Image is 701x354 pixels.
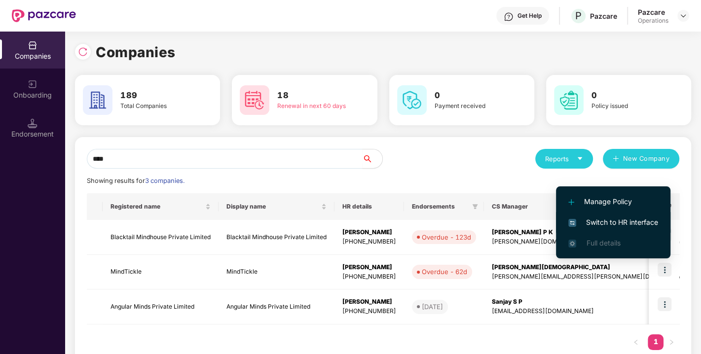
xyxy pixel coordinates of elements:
[568,219,576,227] img: svg+xml;base64,PHN2ZyB4bWxucz0iaHR0cDovL3d3dy53My5vcmcvMjAwMC9zdmciIHdpZHRoPSIxNiIgaGVpZ2h0PSIxNi...
[577,155,583,162] span: caret-down
[342,272,396,282] div: [PHONE_NUMBER]
[120,89,192,102] h3: 189
[219,220,334,255] td: Blacktail Mindhouse Private Limited
[412,203,468,211] span: Endorsements
[628,334,644,350] button: left
[12,9,76,22] img: New Pazcare Logo
[575,10,582,22] span: P
[342,263,396,272] div: [PERSON_NAME]
[219,289,334,324] td: Angular Minds Private Limited
[664,334,679,350] button: right
[342,297,396,307] div: [PERSON_NAME]
[28,79,37,89] img: svg+xml;base64,PHN2ZyB3aWR0aD0iMjAiIGhlaWdodD0iMjAiIHZpZXdCb3g9IjAgMCAyMCAyMCIgZmlsbD0ibm9uZSIgeG...
[492,237,692,247] div: [PERSON_NAME][DOMAIN_NAME][EMAIL_ADDRESS][DOMAIN_NAME]
[226,203,319,211] span: Display name
[240,85,269,115] img: svg+xml;base64,PHN2ZyB4bWxucz0iaHR0cDovL3d3dy53My5vcmcvMjAwMC9zdmciIHdpZHRoPSI2MCIgaGVpZ2h0PSI2MC...
[277,89,349,102] h3: 18
[492,297,692,307] div: Sanjay S P
[277,102,349,111] div: Renewal in next 60 days
[638,7,668,17] div: Pazcare
[664,334,679,350] li: Next Page
[96,41,176,63] h1: Companies
[435,102,507,111] div: Payment received
[679,12,687,20] img: svg+xml;base64,PHN2ZyBpZD0iRHJvcGRvd24tMzJ4MzIiIHhtbG5zPSJodHRwOi8vd3d3LnczLm9yZy8yMDAwL3N2ZyIgd2...
[613,155,619,163] span: plus
[28,118,37,128] img: svg+xml;base64,PHN2ZyB3aWR0aD0iMTQuNSIgaGVpZ2h0PSIxNC41IiB2aWV3Qm94PSIwIDAgMTYgMTYiIGZpbGw9Im5vbm...
[633,339,639,345] span: left
[586,239,620,247] span: Full details
[648,334,664,350] li: 1
[219,193,334,220] th: Display name
[668,339,674,345] span: right
[568,199,574,205] img: svg+xml;base64,PHN2ZyB4bWxucz0iaHR0cDovL3d3dy53My5vcmcvMjAwMC9zdmciIHdpZHRoPSIxMi4yMDEiIGhlaWdodD...
[591,102,664,111] div: Policy issued
[342,228,396,237] div: [PERSON_NAME]
[492,307,692,316] div: [EMAIL_ADDRESS][DOMAIN_NAME]
[334,193,404,220] th: HR details
[397,85,427,115] img: svg+xml;base64,PHN2ZyB4bWxucz0iaHR0cDovL3d3dy53My5vcmcvMjAwMC9zdmciIHdpZHRoPSI2MCIgaGVpZ2h0PSI2MC...
[28,40,37,50] img: svg+xml;base64,PHN2ZyBpZD0iQ29tcGFuaWVzIiB4bWxucz0iaHR0cDovL3d3dy53My5vcmcvMjAwMC9zdmciIHdpZHRoPS...
[504,12,514,22] img: svg+xml;base64,PHN2ZyBpZD0iSGVscC0zMngzMiIgeG1sbnM9Imh0dHA6Ly93d3cudzMub3JnLzIwMDAvc3ZnIiB3aWR0aD...
[472,204,478,210] span: filter
[78,47,88,57] img: svg+xml;base64,PHN2ZyBpZD0iUmVsb2FkLTMyeDMyIiB4bWxucz0iaHR0cDovL3d3dy53My5vcmcvMjAwMC9zdmciIHdpZH...
[111,203,203,211] span: Registered name
[435,89,507,102] h3: 0
[83,85,112,115] img: svg+xml;base64,PHN2ZyB4bWxucz0iaHR0cDovL3d3dy53My5vcmcvMjAwMC9zdmciIHdpZHRoPSI2MCIgaGVpZ2h0PSI2MC...
[568,240,576,248] img: svg+xml;base64,PHN2ZyB4bWxucz0iaHR0cDovL3d3dy53My5vcmcvMjAwMC9zdmciIHdpZHRoPSIxNi4zNjMiIGhlaWdodD...
[103,220,219,255] td: Blacktail Mindhouse Private Limited
[568,217,658,228] span: Switch to HR interface
[492,203,684,211] span: CS Manager
[87,177,184,184] span: Showing results for
[603,149,679,169] button: plusNew Company
[492,263,692,272] div: [PERSON_NAME][DEMOGRAPHIC_DATA]
[554,85,584,115] img: svg+xml;base64,PHN2ZyB4bWxucz0iaHR0cDovL3d3dy53My5vcmcvMjAwMC9zdmciIHdpZHRoPSI2MCIgaGVpZ2h0PSI2MC...
[103,289,219,324] td: Angular Minds Private Limited
[470,201,480,212] span: filter
[623,154,670,164] span: New Company
[342,237,396,247] div: [PHONE_NUMBER]
[120,102,192,111] div: Total Companies
[362,149,383,169] button: search
[568,196,658,207] span: Manage Policy
[103,193,219,220] th: Registered name
[658,263,671,277] img: icon
[658,297,671,311] img: icon
[492,272,692,282] div: [PERSON_NAME][EMAIL_ADDRESS][PERSON_NAME][DOMAIN_NAME]
[492,228,692,237] div: [PERSON_NAME] P K
[648,334,664,349] a: 1
[545,154,583,164] div: Reports
[422,232,471,242] div: Overdue - 123d
[342,307,396,316] div: [PHONE_NUMBER]
[422,267,467,277] div: Overdue - 62d
[145,177,184,184] span: 3 companies.
[362,155,382,163] span: search
[591,89,664,102] h3: 0
[638,17,668,25] div: Operations
[628,334,644,350] li: Previous Page
[219,255,334,290] td: MindTickle
[422,302,443,312] div: [DATE]
[103,255,219,290] td: MindTickle
[590,11,617,21] div: Pazcare
[517,12,542,20] div: Get Help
